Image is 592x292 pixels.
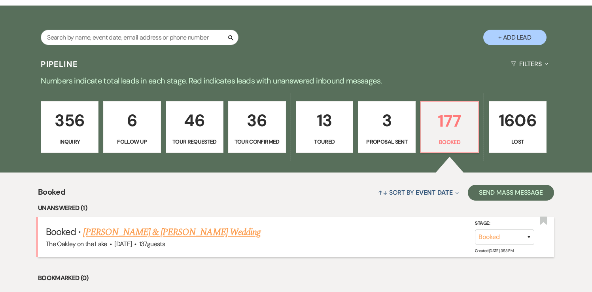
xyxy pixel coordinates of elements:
[228,101,286,153] a: 36Tour Confirmed
[11,74,581,87] p: Numbers indicate total leads in each stage. Red indicates leads with unanswered inbound messages.
[489,101,547,153] a: 1606Lost
[108,107,156,134] p: 6
[378,188,388,197] span: ↑↓
[358,101,416,153] a: 3Proposal Sent
[475,219,534,228] label: Stage:
[296,101,354,153] a: 13Toured
[363,137,410,146] p: Proposal Sent
[375,182,462,203] button: Sort By Event Date
[46,240,107,248] span: The Oakley on the Lake
[468,185,554,201] button: Send Mass Message
[46,107,93,134] p: 356
[114,240,132,248] span: [DATE]
[494,137,541,146] p: Lost
[233,137,281,146] p: Tour Confirmed
[420,101,479,153] a: 177Booked
[171,107,218,134] p: 46
[83,225,260,239] a: [PERSON_NAME] & [PERSON_NAME] Wedding
[139,240,165,248] span: 137 guests
[46,137,93,146] p: Inquiry
[301,107,348,134] p: 13
[475,248,513,253] span: Created: [DATE] 3:53 PM
[41,59,78,70] h3: Pipeline
[483,30,547,45] button: + Add Lead
[38,203,554,213] li: Unanswered (1)
[46,226,76,238] span: Booked
[363,107,410,134] p: 3
[426,138,473,146] p: Booked
[426,108,473,134] p: 177
[41,30,238,45] input: Search by name, event date, email address or phone number
[41,101,98,153] a: 356Inquiry
[38,273,554,283] li: Bookmarked (0)
[233,107,281,134] p: 36
[103,101,161,153] a: 6Follow Up
[108,137,156,146] p: Follow Up
[416,188,452,197] span: Event Date
[494,107,541,134] p: 1606
[38,186,65,203] span: Booked
[301,137,348,146] p: Toured
[166,101,223,153] a: 46Tour Requested
[508,53,551,74] button: Filters
[171,137,218,146] p: Tour Requested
